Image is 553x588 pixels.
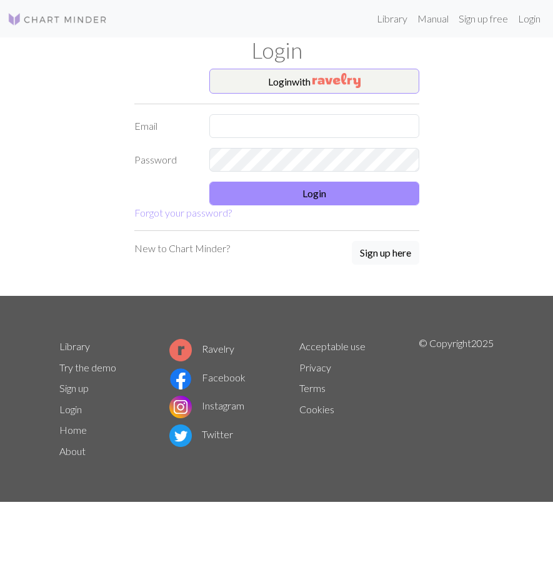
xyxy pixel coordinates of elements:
[454,6,513,31] a: Sign up free
[419,336,494,462] p: © Copyright 2025
[134,207,232,218] a: Forgot your password?
[59,361,116,373] a: Try the demo
[169,368,192,390] img: Facebook logo
[59,445,86,457] a: About
[312,73,361,88] img: Ravelry
[169,371,246,383] a: Facebook
[513,6,546,31] a: Login
[209,182,419,205] button: Login
[169,424,192,447] img: Twitter logo
[127,148,202,172] label: Password
[352,241,419,266] a: Sign up here
[169,399,244,411] a: Instagram
[59,424,87,436] a: Home
[52,37,502,64] h1: Login
[169,396,192,418] img: Instagram logo
[372,6,412,31] a: Library
[7,12,107,27] img: Logo
[299,403,334,415] a: Cookies
[299,340,366,352] a: Acceptable use
[59,403,82,415] a: Login
[127,114,202,138] label: Email
[169,343,234,355] a: Ravelry
[209,69,419,94] button: Loginwith
[59,340,90,352] a: Library
[299,361,331,373] a: Privacy
[169,339,192,361] img: Ravelry logo
[412,6,454,31] a: Manual
[299,382,326,394] a: Terms
[59,382,89,394] a: Sign up
[134,241,230,256] p: New to Chart Minder?
[169,428,233,440] a: Twitter
[352,241,419,265] button: Sign up here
